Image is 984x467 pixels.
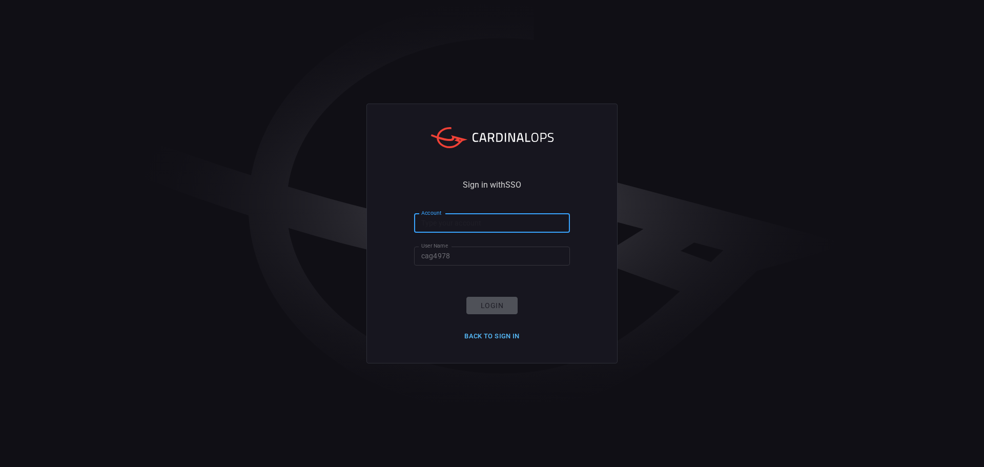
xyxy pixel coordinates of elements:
input: Type your account [414,214,570,233]
span: Sign in with SSO [463,181,521,189]
label: User Name [421,242,448,250]
input: Type your user name [414,247,570,266]
label: Account [421,209,442,217]
button: Back to Sign in [458,329,526,344]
